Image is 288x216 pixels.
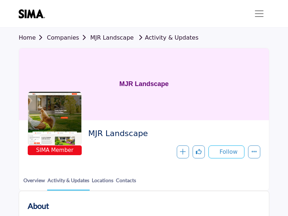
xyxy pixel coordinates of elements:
button: More details [248,145,260,158]
span: SIMA Member [29,146,80,154]
h2: About [28,200,49,212]
img: site Logo [19,9,49,18]
button: Toggle navigation [249,6,269,21]
a: Locations [91,176,114,190]
h1: MJR Landscape [119,48,168,120]
a: Home [19,34,47,41]
button: Like [193,145,205,158]
a: Activity & Updates [47,176,90,190]
a: Activity & Updates [136,34,199,41]
h2: MJR Landscape [88,129,257,138]
a: MJR Landscape [90,34,134,41]
button: Follow [208,145,244,158]
a: Overview [23,176,45,190]
a: Contacts [116,176,136,190]
a: Companies [47,34,90,41]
